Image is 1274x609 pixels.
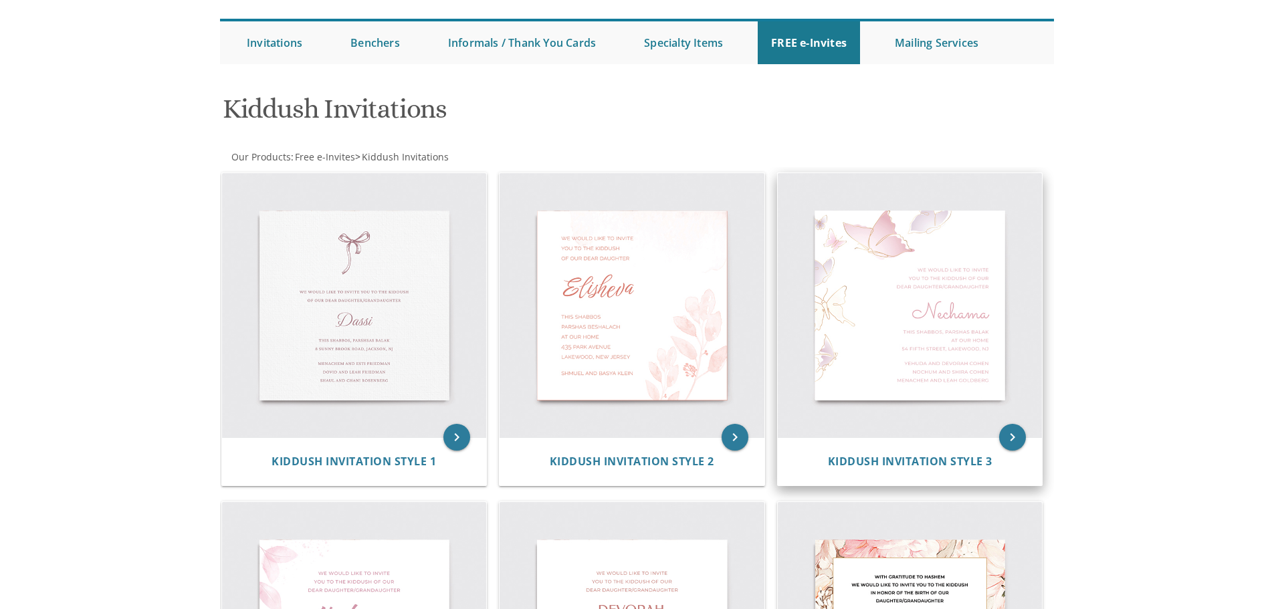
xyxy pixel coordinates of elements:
img: Kiddush Invitation Style 2 [500,173,764,438]
img: Kiddush Invitation Style 3 [778,173,1043,438]
a: keyboard_arrow_right [443,424,470,451]
a: keyboard_arrow_right [999,424,1026,451]
span: Kiddush Invitation Style 1 [272,454,436,469]
a: keyboard_arrow_right [722,424,748,451]
a: Mailing Services [881,21,992,64]
div: : [220,150,637,164]
a: Informals / Thank You Cards [435,21,609,64]
img: Kiddush Invitation Style 1 [222,173,487,438]
span: Kiddush Invitation Style 3 [828,454,992,469]
a: Kiddush Invitations [360,150,449,163]
a: Our Products [230,150,291,163]
a: Invitations [233,21,316,64]
span: Kiddush Invitations [362,150,449,163]
a: Kiddush Invitation Style 1 [272,455,436,468]
a: Kiddush Invitation Style 3 [828,455,992,468]
span: > [355,150,449,163]
a: Kiddush Invitation Style 2 [550,455,714,468]
span: Kiddush Invitation Style 2 [550,454,714,469]
span: Free e-Invites [295,150,355,163]
a: Benchers [337,21,413,64]
a: Specialty Items [631,21,736,64]
a: Free e-Invites [294,150,355,163]
a: FREE e-Invites [758,21,860,64]
h1: Kiddush Invitations [223,94,768,134]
